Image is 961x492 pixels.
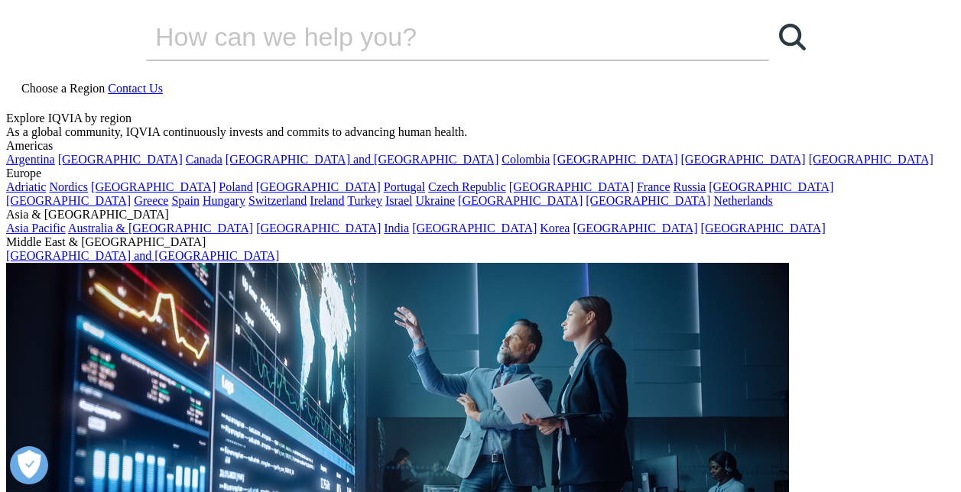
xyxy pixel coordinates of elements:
[108,82,163,95] a: Contact Us
[416,194,456,207] a: Ukraine
[385,194,413,207] a: Israel
[91,180,216,193] a: [GEOGRAPHIC_DATA]
[219,180,252,193] a: Poland
[573,222,697,235] a: [GEOGRAPHIC_DATA]
[6,153,55,166] a: Argentina
[6,167,955,180] div: Europe
[347,194,382,207] a: Turkey
[248,194,307,207] a: Switzerland
[428,180,506,193] a: Czech Republic
[553,153,677,166] a: [GEOGRAPHIC_DATA]
[6,139,955,153] div: Americas
[809,153,933,166] a: [GEOGRAPHIC_DATA]
[310,194,344,207] a: Ireland
[256,180,381,193] a: [GEOGRAPHIC_DATA]
[21,82,105,95] span: Choose a Region
[540,222,570,235] a: Korea
[49,180,88,193] a: Nordics
[186,153,222,166] a: Canada
[709,180,833,193] a: [GEOGRAPHIC_DATA]
[384,180,425,193] a: Portugal
[68,222,253,235] a: Australia & [GEOGRAPHIC_DATA]
[256,222,381,235] a: [GEOGRAPHIC_DATA]
[6,235,955,249] div: Middle East & [GEOGRAPHIC_DATA]
[713,194,772,207] a: Netherlands
[226,153,498,166] a: [GEOGRAPHIC_DATA] and [GEOGRAPHIC_DATA]
[637,180,670,193] a: France
[6,125,955,139] div: As a global community, IQVIA continuously invests and commits to advancing human health.
[134,194,168,207] a: Greece
[681,153,806,166] a: [GEOGRAPHIC_DATA]
[203,194,245,207] a: Hungary
[6,194,131,207] a: [GEOGRAPHIC_DATA]
[146,14,726,60] input: Search
[769,14,815,60] a: Search
[586,194,710,207] a: [GEOGRAPHIC_DATA]
[412,222,537,235] a: [GEOGRAPHIC_DATA]
[58,153,183,166] a: [GEOGRAPHIC_DATA]
[701,222,826,235] a: [GEOGRAPHIC_DATA]
[458,194,583,207] a: [GEOGRAPHIC_DATA]
[6,249,279,262] a: [GEOGRAPHIC_DATA] and [GEOGRAPHIC_DATA]
[6,208,955,222] div: Asia & [GEOGRAPHIC_DATA]
[674,180,706,193] a: Russia
[10,446,48,484] button: Open Preferences
[6,222,66,235] a: Asia Pacific
[502,153,550,166] a: Colombia
[6,112,955,125] div: Explore IQVIA by region
[509,180,634,193] a: [GEOGRAPHIC_DATA]
[384,222,409,235] a: India
[6,180,46,193] a: Adriatic
[171,194,199,207] a: Spain
[779,24,806,50] svg: Search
